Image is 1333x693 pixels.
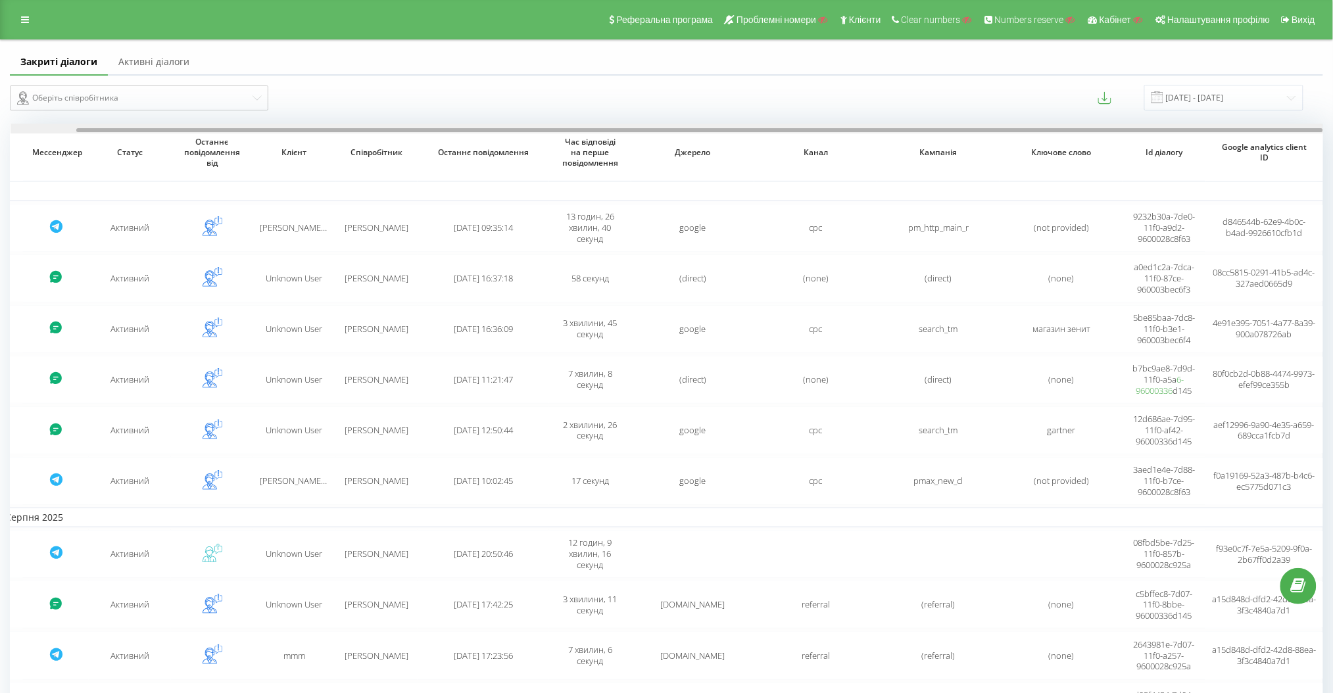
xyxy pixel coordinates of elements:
[266,373,323,385] span: Unknown User
[680,424,706,436] span: google
[1134,312,1196,346] span: 5be85baa-7dc8-11f0-b3e1-960003bec6f4
[1134,464,1196,498] span: 3aed1e4e-7d88-11f0-b7ce-9600028c8f63
[266,548,323,560] span: Unknown User
[454,222,513,233] span: [DATE] 09:35:14
[737,14,816,25] span: Проблемні номери
[559,137,621,168] span: Час відповіді на перше повідомлення
[1134,638,1195,673] span: 2643981e-7d07-11f0-a257-9600028c925a
[1034,475,1090,487] span: (not provided)
[1134,210,1196,245] span: 9232b30a-7de0-11f0-a9d2-9600028c8f63
[1134,537,1195,571] span: 08fbd5be-7d25-11f0-857b-9600028c925a
[810,475,823,487] span: cpc
[89,406,171,454] td: Активний
[1213,266,1315,289] span: 08cc5815-0291-41b5-ad4c-327aed0665d9
[922,650,956,661] span: (referral)
[89,356,171,404] td: Активний
[803,373,829,385] span: (none)
[266,598,323,610] span: Unknown User
[1214,419,1315,442] span: aef12996-9a90-4e35-a659-689cca1fcb7d
[1098,91,1111,105] button: Експортувати повідомлення
[925,272,952,284] span: (direct)
[1048,424,1076,436] span: gartner
[1100,14,1132,25] span: Кабінет
[925,373,952,385] span: (direct)
[810,424,823,436] span: cpc
[1134,413,1196,447] span: 12d686ae-7d95-11f0-af42-96000336d145
[454,373,513,385] span: [DATE] 11:21:47
[1049,650,1075,661] span: (none)
[802,598,830,610] span: referral
[430,147,537,158] span: Останнє повідомлення
[680,475,706,487] span: google
[617,14,714,25] span: Реферальна програма
[995,14,1064,25] span: Numbers reserve
[1213,368,1315,391] span: 80f0cb2d-0b88-4474-9973-efef99ce355b
[1214,469,1315,492] span: f0a19169-52a3-487b-b4c6-ec5775d071c3
[643,147,742,158] span: Джерело
[10,49,108,76] a: Закриті діалоги
[549,530,631,578] td: 12 годин, 9 хвилин, 16 секунд
[549,305,631,353] td: 3 хвилини, 45 секунд
[99,147,161,158] span: Статус
[454,323,513,335] span: [DATE] 16:36:09
[89,305,171,353] td: Активний
[345,323,408,335] span: [PERSON_NAME]
[919,424,958,436] span: search_tm
[89,631,171,679] td: Активний
[266,272,323,284] span: Unknown User
[345,222,408,233] span: [PERSON_NAME]
[919,323,958,335] span: search_tm
[1033,323,1091,335] span: магазин зенит
[181,137,243,168] span: Останнє повідомлення від
[803,272,829,284] span: (none)
[1136,588,1193,622] span: c5bffec8-7d07-11f0-8bbe-96000336d145
[1134,261,1195,295] span: a0ed1c2a-7dca-11f0-87ce-960003bec6f3
[661,598,725,610] span: [DOMAIN_NAME]
[17,90,251,106] div: Оберіть співробітника
[1223,216,1306,239] span: d846544b-62e9-4b0c-b4ad-9926610cfb1d
[260,475,453,487] span: [PERSON_NAME] (@OigaBilyk832) [PERSON_NAME]
[1049,373,1075,385] span: (none)
[922,598,956,610] span: (referral)
[454,424,513,436] span: [DATE] 12:50:44
[1292,14,1315,25] span: Вихід
[810,222,823,233] span: cpc
[1217,142,1312,162] span: Google analytics client ID
[454,548,513,560] span: [DATE] 20:50:46
[345,373,408,385] span: [PERSON_NAME]
[1167,14,1270,25] span: Налаштування профілю
[1034,222,1090,233] span: (not provided)
[345,650,408,661] span: [PERSON_NAME]
[679,272,706,284] span: (direct)
[108,49,200,76] a: Активні діалоги
[549,356,631,404] td: 7 хвилин, 8 секунд
[260,222,409,233] span: [PERSON_NAME]. [GEOGRAPHIC_DATA]
[549,631,631,679] td: 7 хвилин, 6 секунд
[1049,598,1075,610] span: (none)
[266,323,323,335] span: Unknown User
[89,581,171,629] td: Активний
[345,272,408,284] span: [PERSON_NAME]
[345,147,408,158] span: Співробітник
[810,323,823,335] span: cpc
[680,222,706,233] span: google
[1133,362,1196,396] span: b7bc9ae8-7d9d-11f0-a5a d145
[32,147,80,158] span: Мессенджер
[549,406,631,454] td: 2 хвилини, 26 секунд
[679,373,706,385] span: (direct)
[889,147,988,158] span: Кампанія
[454,650,513,661] span: [DATE] 17:23:56
[1136,373,1184,396] a: 6-96000336
[802,650,830,661] span: referral
[266,424,323,436] span: Unknown User
[909,222,969,233] span: pm_http_main_r
[902,14,961,25] span: Clear numbers
[1213,644,1317,667] span: a15d848d-dfd2-42d8-88ea-3f3c4840a7d1
[1213,593,1317,616] span: a15d848d-dfd2-42d8-88ea-3f3c4840a7d1
[345,548,408,560] span: [PERSON_NAME]
[1049,272,1075,284] span: (none)
[89,254,171,302] td: Активний
[549,254,631,302] td: 58 секунд
[766,147,865,158] span: Канал
[283,650,305,661] span: mmm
